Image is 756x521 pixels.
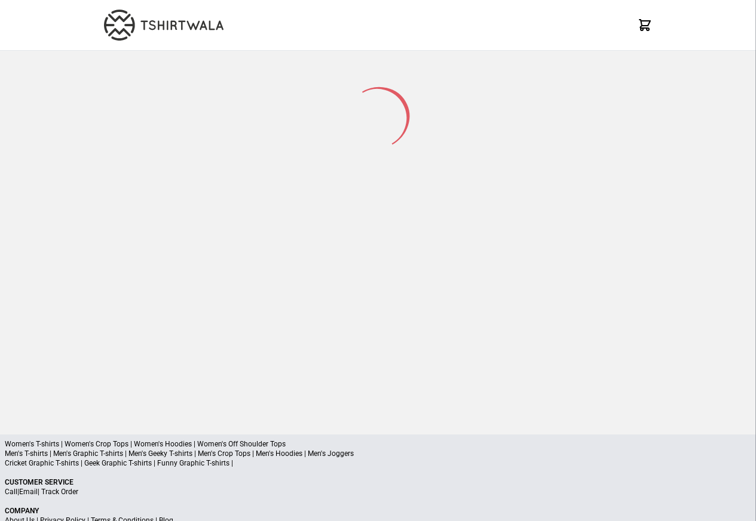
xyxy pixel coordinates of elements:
a: Track Order [41,488,78,496]
p: Customer Service [5,477,751,487]
p: | | [5,487,751,497]
a: Email [19,488,38,496]
p: Cricket Graphic T-shirts | Geek Graphic T-shirts | Funny Graphic T-shirts | [5,458,751,468]
p: Men's T-shirts | Men's Graphic T-shirts | Men's Geeky T-shirts | Men's Crop Tops | Men's Hoodies ... [5,449,751,458]
a: Call [5,488,17,496]
img: TW-LOGO-400-104.png [104,10,224,41]
p: Women's T-shirts | Women's Crop Tops | Women's Hoodies | Women's Off Shoulder Tops [5,439,751,449]
p: Company [5,506,751,516]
